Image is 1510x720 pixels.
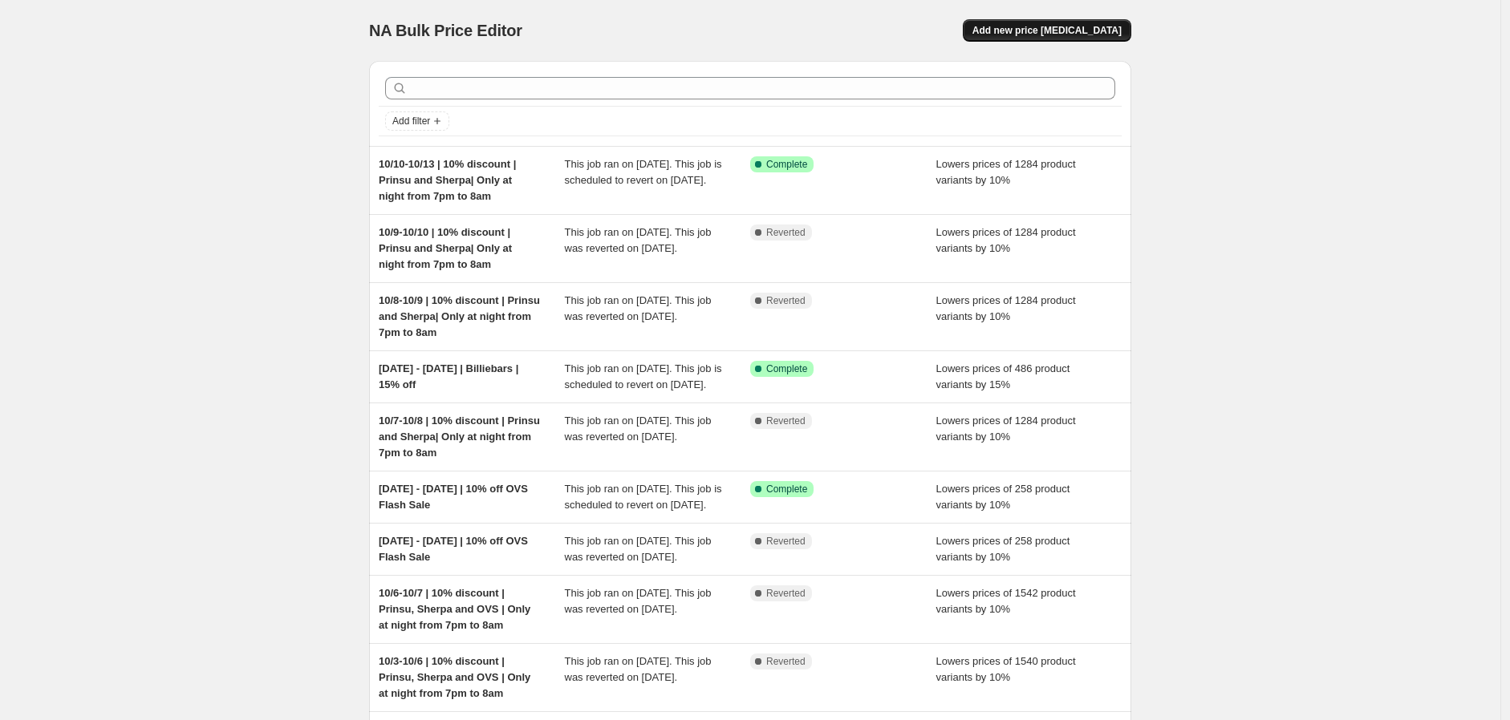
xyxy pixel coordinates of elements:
span: 10/3-10/6 | 10% discount | Prinsu, Sherpa and OVS | Only at night from 7pm to 8am [379,655,530,699]
span: Complete [766,483,807,496]
span: [DATE] - [DATE] | Billiebars | 15% off [379,362,518,390]
span: Reverted [766,655,806,668]
span: This job ran on [DATE]. This job was reverted on [DATE]. [565,535,712,563]
span: Lowers prices of 486 product variants by 15% [936,362,1070,390]
span: 10/10-10/13 | 10% discount | Prinsu and Sherpa| Only at night from 7pm to 8am [379,158,516,202]
span: Lowers prices of 1284 product variants by 10% [936,294,1076,322]
span: Lowers prices of 1284 product variants by 10% [936,415,1076,443]
span: Lowers prices of 1284 product variants by 10% [936,226,1076,254]
span: Complete [766,158,807,171]
span: Add new price [MEDICAL_DATA] [972,24,1122,37]
span: This job ran on [DATE]. This job was reverted on [DATE]. [565,587,712,615]
span: 10/9-10/10 | 10% discount | Prinsu and Sherpa| Only at night from 7pm to 8am [379,226,512,270]
span: Lowers prices of 258 product variants by 10% [936,535,1070,563]
span: Reverted [766,294,806,307]
button: Add new price [MEDICAL_DATA] [963,19,1131,42]
span: Lowers prices of 1542 product variants by 10% [936,587,1076,615]
span: This job ran on [DATE]. This job is scheduled to revert on [DATE]. [565,483,722,511]
span: Complete [766,362,807,375]
span: [DATE] - [DATE] | 10% off OVS Flash Sale [379,483,528,511]
span: 10/8-10/9 | 10% discount | Prinsu and Sherpa| Only at night from 7pm to 8am [379,294,540,338]
span: Lowers prices of 1284 product variants by 10% [936,158,1076,186]
span: This job ran on [DATE]. This job was reverted on [DATE]. [565,655,712,683]
span: Lowers prices of 1540 product variants by 10% [936,655,1076,683]
span: Reverted [766,415,806,427]
span: Reverted [766,226,806,239]
span: Reverted [766,535,806,548]
span: This job ran on [DATE]. This job was reverted on [DATE]. [565,415,712,443]
span: 10/7-10/8 | 10% discount | Prinsu and Sherpa| Only at night from 7pm to 8am [379,415,540,459]
span: This job ran on [DATE]. This job was reverted on [DATE]. [565,226,712,254]
span: This job ran on [DATE]. This job is scheduled to revert on [DATE]. [565,158,722,186]
span: Reverted [766,587,806,600]
span: This job ran on [DATE]. This job was reverted on [DATE]. [565,294,712,322]
button: Add filter [385,111,449,131]
span: [DATE] - [DATE] | 10% off OVS Flash Sale [379,535,528,563]
span: Lowers prices of 258 product variants by 10% [936,483,1070,511]
span: 10/6-10/7 | 10% discount | Prinsu, Sherpa and OVS | Only at night from 7pm to 8am [379,587,530,631]
span: Add filter [392,115,430,127]
span: NA Bulk Price Editor [369,22,522,39]
span: This job ran on [DATE]. This job is scheduled to revert on [DATE]. [565,362,722,390]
